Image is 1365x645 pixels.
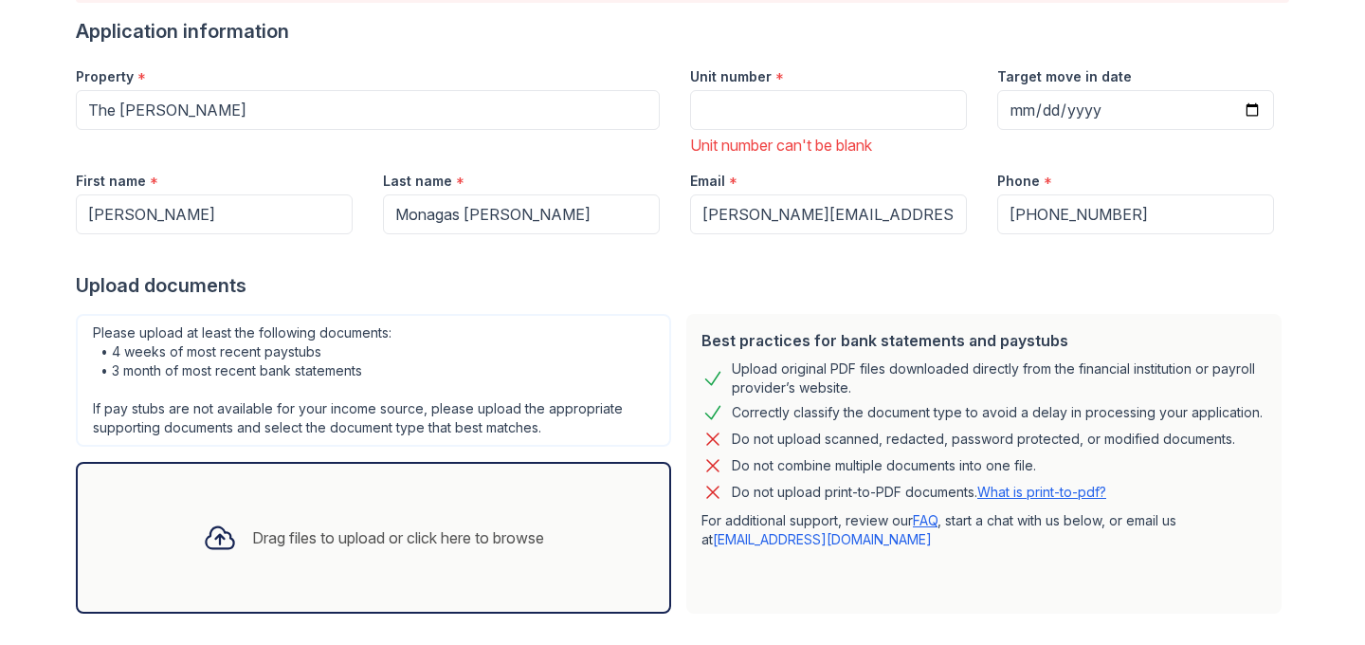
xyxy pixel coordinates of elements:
[997,172,1040,191] label: Phone
[977,484,1106,500] a: What is print-to-pdf?
[76,67,134,86] label: Property
[252,526,544,549] div: Drag files to upload or click here to browse
[732,428,1235,451] div: Do not upload scanned, redacted, password protected, or modified documents.
[997,67,1132,86] label: Target move in date
[732,483,1106,502] p: Do not upload print-to-PDF documents.
[732,454,1036,477] div: Do not combine multiple documents into one file.
[913,512,937,528] a: FAQ
[76,172,146,191] label: First name
[713,531,932,547] a: [EMAIL_ADDRESS][DOMAIN_NAME]
[76,18,1289,45] div: Application information
[690,134,967,157] div: Unit number can't be blank
[701,329,1266,352] div: Best practices for bank statements and paystubs
[383,172,452,191] label: Last name
[701,511,1266,549] p: For additional support, review our , start a chat with us below, or email us at
[732,359,1266,397] div: Upload original PDF files downloaded directly from the financial institution or payroll provider’...
[76,272,1289,299] div: Upload documents
[690,172,725,191] label: Email
[76,314,671,447] div: Please upload at least the following documents: • 4 weeks of most recent paystubs • 3 month of mo...
[732,401,1263,424] div: Correctly classify the document type to avoid a delay in processing your application.
[690,67,772,86] label: Unit number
